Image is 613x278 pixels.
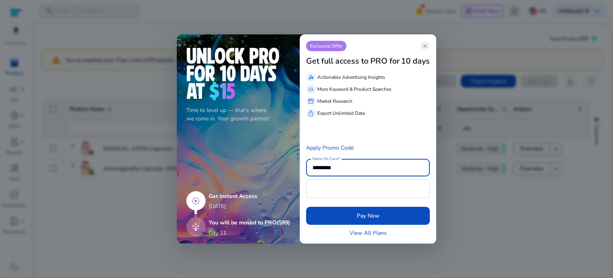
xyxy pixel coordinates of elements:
span: manage_search [308,86,314,92]
p: More Keyword & Product Searches [317,86,392,93]
p: Day 11 [209,229,226,237]
p: Market Research [317,98,352,105]
p: [DATE] [209,202,290,210]
span: ios_share [308,110,314,116]
span: storefront [308,98,314,104]
span: equalizer [308,74,314,80]
mat-label: Name On Card [312,156,338,162]
span: Pay Now [357,212,380,220]
p: Exclusive Offer [306,41,346,51]
span: close [422,43,428,49]
a: Apply Promo Code [306,144,354,152]
h5: Get Instant Access [209,193,290,200]
a: View All Plans [350,229,387,237]
h3: Get full access to PRO for [306,56,399,66]
iframe: Secure card payment input frame [310,181,425,197]
h3: 10 days [401,56,430,66]
p: Export Unlimited Data [317,110,365,117]
p: Time to level up — that's where we come in. Your growth partner! [186,106,290,123]
button: Pay Now [306,207,430,225]
h5: You will be moved to PRO [209,220,290,226]
span: ($99) [277,219,290,226]
p: Actionable Advertising Insights [317,74,385,81]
